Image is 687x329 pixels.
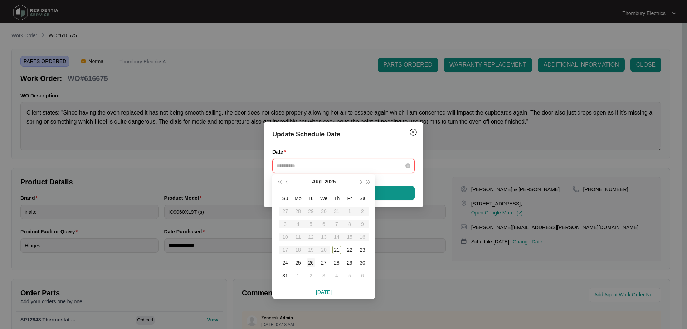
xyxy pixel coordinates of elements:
[330,269,343,282] td: 2025-09-04
[294,258,302,267] div: 25
[307,271,315,280] div: 2
[332,271,341,280] div: 4
[358,258,367,267] div: 30
[279,256,292,269] td: 2025-08-24
[405,163,410,168] span: close-circle
[330,192,343,205] th: Th
[320,258,328,267] div: 27
[307,258,315,267] div: 26
[358,246,367,254] div: 23
[409,128,418,136] img: closeCircle
[343,269,356,282] td: 2025-09-05
[272,129,415,139] div: Update Schedule Date
[356,269,369,282] td: 2025-09-06
[356,192,369,205] th: Sa
[345,246,354,254] div: 22
[272,148,289,155] label: Date
[317,192,330,205] th: We
[343,192,356,205] th: Fr
[332,246,341,254] div: 21
[272,173,415,181] div: Please enter your date.
[345,271,354,280] div: 5
[312,174,322,189] button: Aug
[292,192,304,205] th: Mo
[292,269,304,282] td: 2025-09-01
[279,269,292,282] td: 2025-08-31
[304,269,317,282] td: 2025-09-02
[294,271,302,280] div: 1
[356,256,369,269] td: 2025-08-30
[277,162,402,170] input: Date
[320,271,328,280] div: 3
[281,271,289,280] div: 31
[356,243,369,256] td: 2025-08-23
[316,289,332,295] a: [DATE]
[304,256,317,269] td: 2025-08-26
[343,256,356,269] td: 2025-08-29
[332,258,341,267] div: 28
[330,256,343,269] td: 2025-08-28
[281,258,289,267] div: 24
[317,256,330,269] td: 2025-08-27
[408,126,419,138] button: Close
[358,271,367,280] div: 6
[345,258,354,267] div: 29
[279,192,292,205] th: Su
[292,256,304,269] td: 2025-08-25
[330,243,343,256] td: 2025-08-21
[343,243,356,256] td: 2025-08-22
[325,174,336,189] button: 2025
[304,192,317,205] th: Tu
[317,269,330,282] td: 2025-09-03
